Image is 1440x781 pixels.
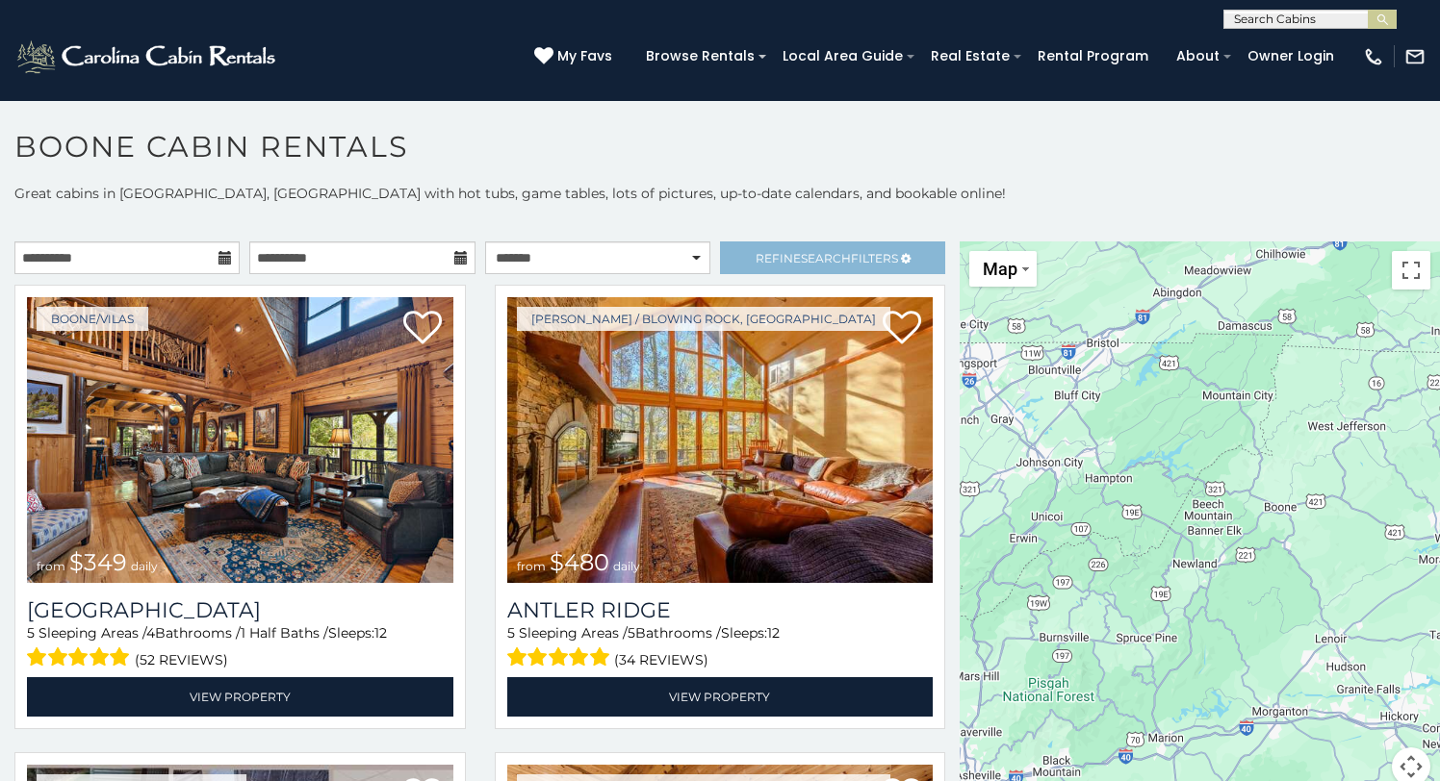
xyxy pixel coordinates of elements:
[773,41,913,71] a: Local Area Guide
[507,597,934,623] a: Antler Ridge
[507,297,934,583] a: Antler Ridge from $480 daily
[146,624,155,642] span: 4
[983,259,1017,279] span: Map
[1392,251,1430,290] button: Toggle fullscreen view
[1404,46,1426,67] img: mail-regular-white.png
[720,241,945,274] a: RefineSearchFilters
[37,307,148,331] a: Boone/Vilas
[507,623,934,672] div: Sleeping Areas / Bathrooms / Sleeps:
[613,559,640,573] span: daily
[628,624,635,642] span: 5
[507,624,515,642] span: 5
[27,623,453,672] div: Sleeping Areas / Bathrooms / Sleeps:
[557,46,612,66] span: My Favs
[135,647,228,672] span: (52 reviews)
[883,309,921,349] a: Add to favorites
[69,548,127,576] span: $349
[27,297,453,583] a: Diamond Creek Lodge from $349 daily
[756,251,898,265] span: Refine Filters
[1238,41,1344,71] a: Owner Login
[1167,41,1229,71] a: About
[517,559,546,573] span: from
[534,46,617,67] a: My Favs
[27,597,453,623] h3: Diamond Creek Lodge
[131,559,158,573] span: daily
[1028,41,1158,71] a: Rental Program
[374,624,387,642] span: 12
[507,297,934,583] img: Antler Ridge
[517,307,890,331] a: [PERSON_NAME] / Blowing Rock, [GEOGRAPHIC_DATA]
[767,624,780,642] span: 12
[636,41,764,71] a: Browse Rentals
[27,624,35,642] span: 5
[27,597,453,623] a: [GEOGRAPHIC_DATA]
[550,548,609,576] span: $480
[241,624,328,642] span: 1 Half Baths /
[969,251,1037,287] button: Change map style
[614,647,708,672] span: (34 reviews)
[37,559,65,573] span: from
[27,677,453,717] a: View Property
[1363,46,1384,67] img: phone-regular-white.png
[507,677,934,717] a: View Property
[801,251,851,265] span: Search
[14,38,281,76] img: White-1-2.png
[27,297,453,583] img: Diamond Creek Lodge
[921,41,1019,71] a: Real Estate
